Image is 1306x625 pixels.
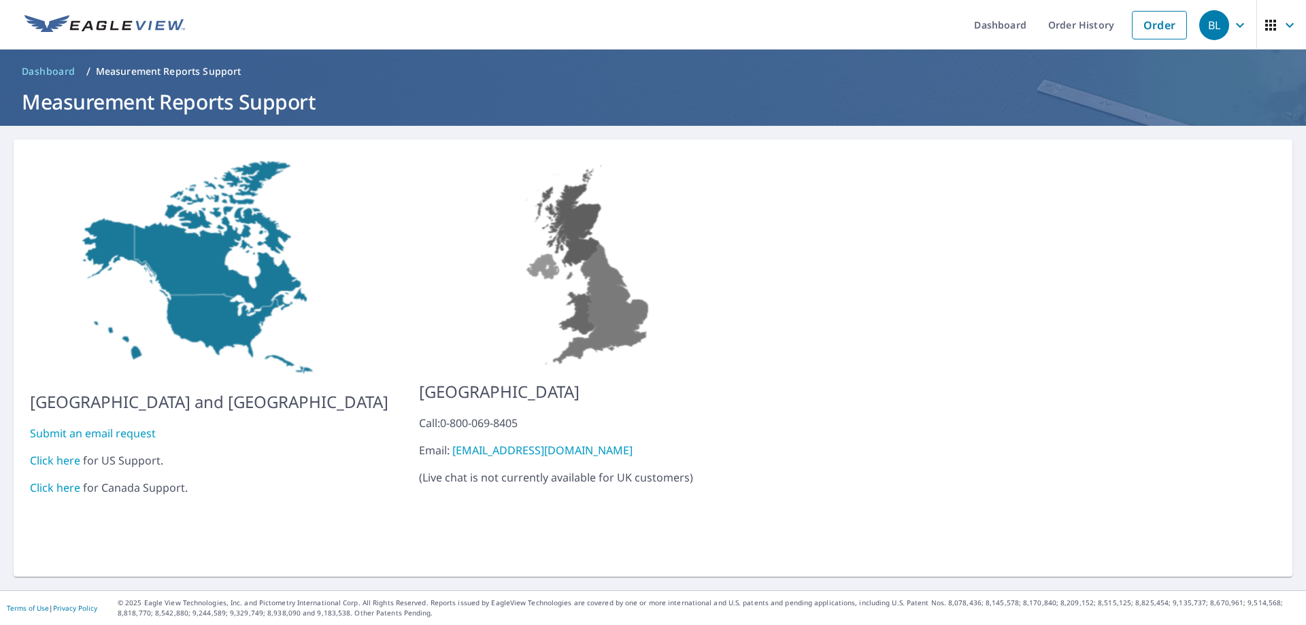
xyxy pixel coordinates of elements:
p: [GEOGRAPHIC_DATA] [419,379,761,404]
img: US-MAP [30,156,388,379]
div: Email: [419,442,761,458]
a: Privacy Policy [53,603,97,613]
a: Submit an email request [30,426,156,441]
a: Order [1132,11,1187,39]
h1: Measurement Reports Support [16,88,1290,116]
div: BL [1199,10,1229,40]
div: for US Support. [30,452,388,469]
nav: breadcrumb [16,61,1290,82]
div: Call: 0-800-069-8405 [419,415,761,431]
p: © 2025 Eagle View Technologies, Inc. and Pictometry International Corp. All Rights Reserved. Repo... [118,598,1299,618]
p: Measurement Reports Support [96,65,241,78]
span: Dashboard [22,65,76,78]
a: Terms of Use [7,603,49,613]
p: | [7,604,97,612]
p: [GEOGRAPHIC_DATA] and [GEOGRAPHIC_DATA] [30,390,388,414]
div: for Canada Support. [30,479,388,496]
a: [EMAIL_ADDRESS][DOMAIN_NAME] [452,443,633,458]
a: Click here [30,453,80,468]
li: / [86,63,90,80]
img: US-MAP [419,156,761,369]
img: EV Logo [24,15,185,35]
a: Click here [30,480,80,495]
a: Dashboard [16,61,81,82]
p: ( Live chat is not currently available for UK customers ) [419,415,761,486]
